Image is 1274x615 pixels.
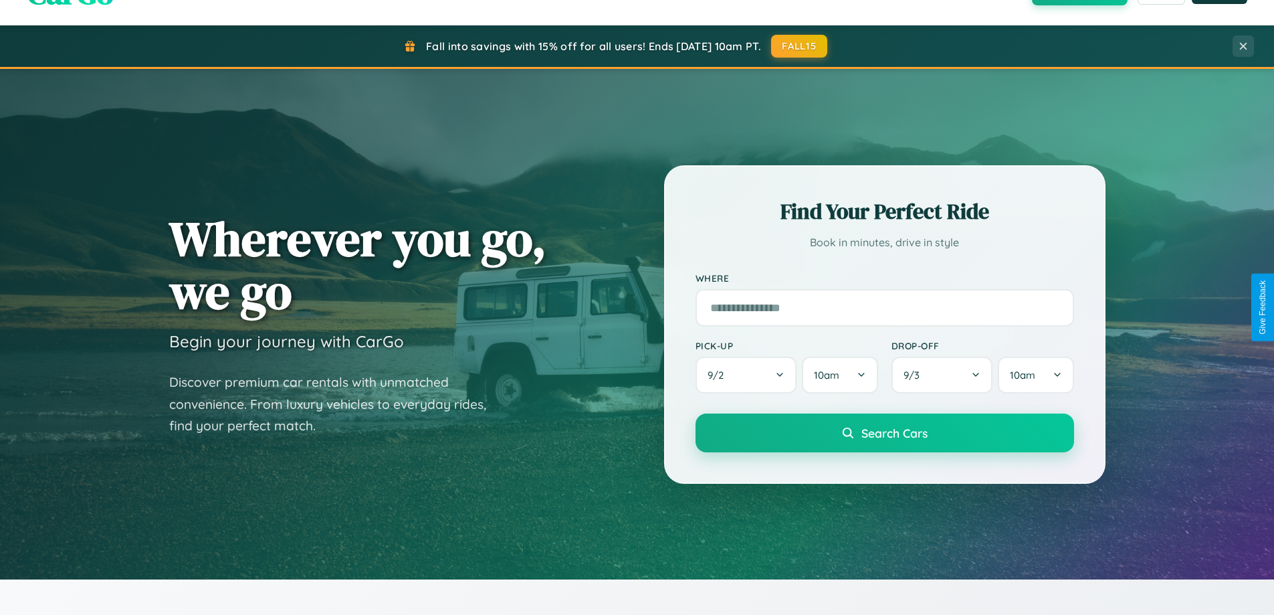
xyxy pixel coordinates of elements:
label: Pick-up [696,340,878,351]
button: 9/2 [696,357,797,393]
button: Search Cars [696,414,1074,452]
h3: Begin your journey with CarGo [169,331,404,351]
label: Drop-off [891,340,1074,351]
label: Where [696,272,1074,284]
h2: Find Your Perfect Ride [696,197,1074,226]
button: 9/3 [891,357,993,393]
h1: Wherever you go, we go [169,212,546,318]
button: FALL15 [771,35,827,58]
span: Fall into savings with 15% off for all users! Ends [DATE] 10am PT. [426,39,761,53]
button: 10am [802,357,877,393]
p: Book in minutes, drive in style [696,233,1074,252]
div: Give Feedback [1258,280,1267,335]
span: 9 / 2 [708,369,730,381]
span: 10am [814,369,839,381]
span: 10am [1010,369,1035,381]
span: 9 / 3 [904,369,926,381]
button: 10am [998,357,1073,393]
span: Search Cars [861,426,928,440]
p: Discover premium car rentals with unmatched convenience. From luxury vehicles to everyday rides, ... [169,371,504,437]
